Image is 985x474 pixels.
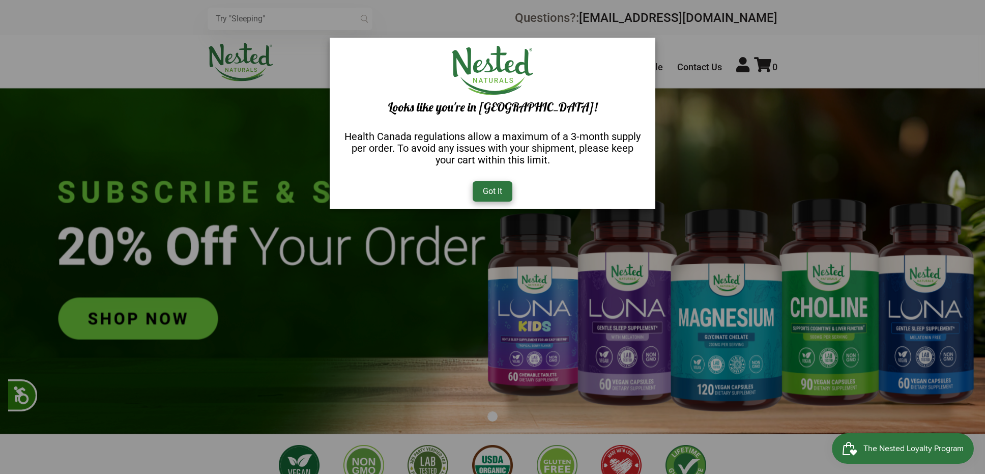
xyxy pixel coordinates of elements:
[638,38,655,55] span: ×
[832,433,975,464] iframe: Button to open loyalty program pop-up
[473,181,512,202] div: Got It
[338,100,647,115] div: Looks like you're in [GEOGRAPHIC_DATA]!
[342,131,643,166] div: Health Canada regulations allow a maximum of a 3-month supply per order. To avoid any issues with...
